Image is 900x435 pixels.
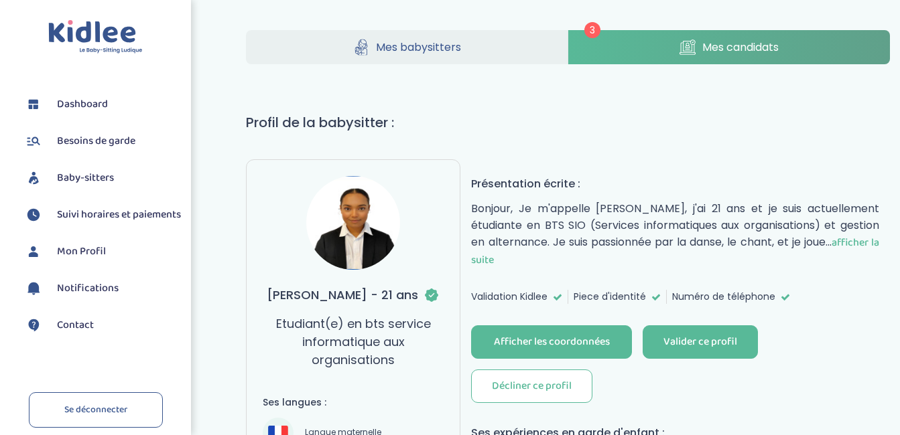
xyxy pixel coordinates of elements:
button: Décliner ce profil [471,369,592,403]
span: Mes candidats [702,39,779,56]
h3: [PERSON_NAME] - 21 ans [267,286,440,304]
a: Baby-sitters [23,168,181,188]
a: Suivi horaires et paiements [23,205,181,225]
span: Notifications [57,280,119,296]
div: Décliner ce profil [492,379,572,394]
p: Etudiant(e) en bts service informatique aux organisations [263,315,444,369]
a: Mes candidats [568,30,890,64]
button: Valider ce profil [643,325,758,359]
a: Mes babysitters [246,30,568,64]
span: Piece d'identité [574,290,646,304]
h4: Présentation écrite : [471,175,879,192]
span: Validation Kidlee [471,290,548,304]
span: Mes babysitters [376,39,461,56]
span: 3 [584,22,600,38]
p: Bonjour, Je m'appelle [PERSON_NAME], j'ai 21 ans et je suis actuellement étudiante en BTS SIO (Se... [471,200,879,268]
img: dashboard.svg [23,94,44,114]
span: Suivi horaires et paiements [57,207,181,223]
a: Mon Profil [23,242,181,262]
span: afficher la suite [471,234,879,268]
span: Mon Profil [57,244,106,260]
img: babysitters.svg [23,168,44,188]
img: logo.svg [48,20,143,54]
div: Afficher les coordonnées [494,335,610,350]
img: avatar [306,176,400,270]
a: Se déconnecter [29,392,163,428]
span: Dashboard [57,96,108,112]
a: Notifications [23,278,181,298]
img: notification.svg [23,278,44,298]
a: Dashboard [23,94,181,114]
span: Besoins de garde [57,133,135,149]
img: suivihoraire.svg [23,205,44,225]
span: Contact [57,317,94,333]
img: profil.svg [23,242,44,262]
button: Afficher les coordonnées [471,325,632,359]
a: Contact [23,315,181,335]
span: Numéro de téléphone [672,290,775,304]
h1: Profil de la babysitter : [246,112,890,133]
img: contact.svg [23,315,44,335]
img: besoin.svg [23,131,44,151]
h4: Ses langues : [263,396,444,410]
span: Baby-sitters [57,170,114,186]
div: Valider ce profil [663,335,737,350]
a: Besoins de garde [23,131,181,151]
